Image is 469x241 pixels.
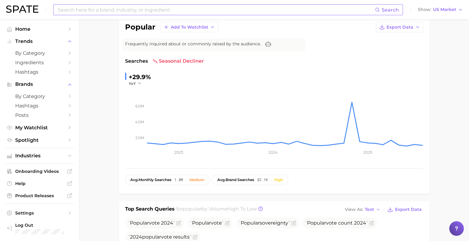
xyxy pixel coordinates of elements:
div: Medium [189,178,205,182]
tspan: 4.0m [135,120,144,124]
span: Hashtags [15,69,64,75]
span: Popular [130,220,149,226]
a: Home [5,24,74,34]
span: Popular [241,220,260,226]
a: by Category [5,92,74,101]
button: YoY [129,81,142,86]
span: high to low [228,206,257,212]
tspan: 2023 [174,150,183,155]
span: Spotlight [15,137,64,143]
span: brand searches [217,178,254,182]
a: Hashtags [5,67,74,77]
tspan: 2025 [363,150,372,155]
span: Brands [15,82,64,87]
button: ShowUS Market [416,6,464,14]
a: Spotlight [5,135,74,145]
div: +29.9% [129,72,151,82]
span: seasonal decliner [153,58,204,65]
span: Trends [15,39,64,44]
span: Log Out [15,222,69,228]
span: Popular [192,220,211,226]
span: vote 2024 [128,220,175,226]
a: Log out. Currently logged in with e-mail doyeon@spate.nyc. [5,221,74,236]
a: My Watchlist [5,123,74,132]
span: Home [15,26,64,32]
span: 1.8m [174,178,183,182]
span: Frequently inquired about or commonly raised by the audience. [125,41,261,47]
button: View AsText [343,206,382,214]
button: Flag as miscategorized or irrelevant [291,221,296,225]
button: Flag as miscategorized or irrelevant [193,235,198,239]
h1: popular [125,23,155,31]
a: Ingredients [5,58,74,67]
span: monthly searches [130,178,171,182]
a: Help [5,179,74,188]
button: Export Data [386,205,423,214]
span: 52.1k [257,178,268,182]
img: SPATE [6,5,38,13]
button: Industries [5,151,74,160]
tspan: 6.0m [135,103,144,108]
span: 2024 vote results [128,234,191,240]
tspan: 2.0m [135,135,144,140]
span: US Market [433,8,456,11]
span: Export Data [387,25,413,30]
a: Settings [5,208,74,218]
span: vote count 2024 [305,220,368,226]
span: Onboarding Videos [15,169,64,174]
abbr: average [217,177,226,182]
span: View As [345,208,363,211]
span: by Category [15,93,64,99]
span: Searches [125,58,148,65]
h1: Top Search Queries [125,205,175,214]
button: avg.brand searches52.1kHigh [212,175,288,185]
a: by Category [5,48,74,58]
button: avg.monthly searches1.8mMedium [125,175,210,185]
span: by Category [15,50,64,56]
a: Product Releases [5,191,74,200]
span: My Watchlist [15,125,64,131]
button: Flag as miscategorized or irrelevant [176,221,181,225]
span: YoY [129,81,136,86]
button: Trends [5,37,74,46]
tspan: 2024 [268,150,278,155]
span: Text [365,208,374,211]
input: Search here for a brand, industry, or ingredient [57,5,375,15]
a: Posts [5,110,74,120]
span: Ingredients [15,60,64,65]
span: popular [142,234,161,240]
span: Industries [15,153,64,159]
h2: for by Volume [176,205,257,214]
span: vote [190,220,224,226]
button: Flag as miscategorized or irrelevant [225,221,230,225]
span: Popular [307,220,326,226]
span: Add to Watchlist [171,25,208,30]
span: Product Releases [15,193,64,198]
button: Flag as miscategorized or irrelevant [369,221,374,225]
span: Help [15,181,64,186]
span: sovereignty [239,220,290,226]
span: Search [382,7,399,13]
span: Posts [15,112,64,118]
img: seasonal decliner [153,59,158,64]
span: Hashtags [15,103,64,109]
span: Show [418,8,431,11]
span: Settings [15,210,64,216]
div: High [274,178,283,182]
abbr: average [130,177,138,182]
a: Onboarding Videos [5,167,74,176]
button: Export Data [376,22,423,32]
span: popular [183,206,201,212]
button: Brands [5,80,74,89]
a: Hashtags [5,101,74,110]
button: Add to Watchlist [160,22,218,32]
span: Export Data [395,207,422,212]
